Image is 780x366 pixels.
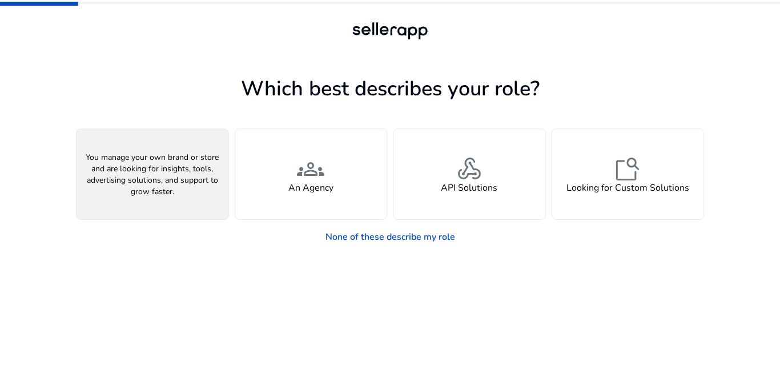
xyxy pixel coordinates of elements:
[288,183,333,194] h4: An Agency
[393,128,546,220] button: webhookAPI Solutions
[235,128,388,220] button: groupsAn Agency
[614,155,641,183] span: feature_search
[297,155,324,183] span: groups
[76,128,229,220] button: You manage your own brand or store and are looking for insights, tools, advertising solutions, an...
[316,226,464,248] a: None of these describe my role
[552,128,705,220] button: feature_searchLooking for Custom Solutions
[76,77,704,101] h1: Which best describes your role?
[456,155,483,183] span: webhook
[441,183,497,194] h4: API Solutions
[566,183,689,194] h4: Looking for Custom Solutions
